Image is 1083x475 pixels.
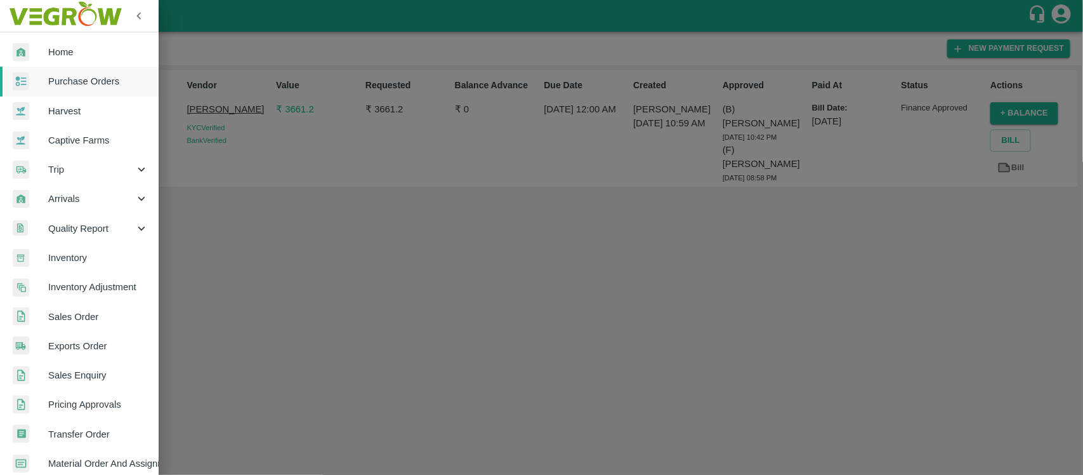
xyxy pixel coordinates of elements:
img: harvest [13,131,29,150]
img: whTransfer [13,425,29,443]
span: Quality Report [48,222,135,236]
span: Arrivals [48,192,135,206]
span: Home [48,45,148,59]
span: Sales Enquiry [48,368,148,382]
span: Inventory Adjustment [48,280,148,294]
img: shipments [13,337,29,355]
span: Inventory [48,251,148,265]
span: Harvest [48,104,148,118]
img: delivery [13,161,29,179]
img: inventory [13,278,29,297]
img: reciept [13,72,29,91]
span: Trip [48,163,135,177]
img: sales [13,396,29,414]
span: Transfer Order [48,427,148,441]
img: centralMaterial [13,455,29,473]
span: Sales Order [48,310,148,324]
img: sales [13,366,29,385]
img: whArrival [13,190,29,208]
img: qualityReport [13,220,28,236]
img: whInventory [13,249,29,267]
span: Purchase Orders [48,74,148,88]
img: sales [13,307,29,326]
span: Captive Farms [48,133,148,147]
span: Pricing Approvals [48,398,148,411]
span: Material Order And Assignment [48,457,148,471]
img: whArrival [13,43,29,62]
img: harvest [13,102,29,121]
span: Exports Order [48,339,148,353]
